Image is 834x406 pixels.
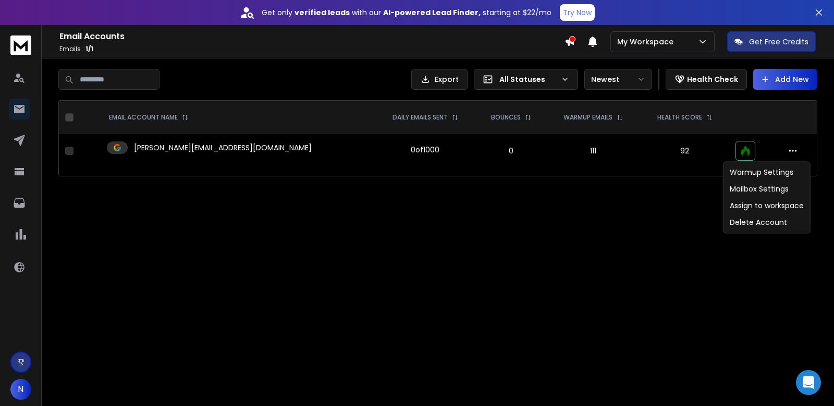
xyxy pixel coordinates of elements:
[134,142,312,153] p: [PERSON_NAME][EMAIL_ADDRESS][DOMAIN_NAME]
[749,37,808,47] p: Get Free Credits
[563,113,612,122] p: WARMUP EMAILS
[10,379,31,400] span: N
[482,146,540,156] p: 0
[262,7,551,18] p: Get only with our starting at $22/mo
[59,30,565,43] h1: Email Accounts
[499,74,557,85] p: All Statuses
[726,214,808,231] div: Delete Account
[726,197,808,214] div: Assign to workspace
[393,113,448,122] p: DAILY EMAILS SENT
[796,370,821,395] div: Open Intercom Messenger
[491,113,521,122] p: BOUNCES
[657,113,702,122] p: HEALTH SCORE
[546,134,640,168] td: 111
[584,69,652,90] button: Newest
[617,37,678,47] p: My Workspace
[109,113,188,122] div: EMAIL ACCOUNT NAME
[59,45,565,53] p: Emails :
[726,181,808,197] div: Mailbox Settings
[687,74,738,85] p: Health Check
[411,145,439,155] div: 0 of 1000
[85,44,93,53] span: 1 / 1
[563,7,592,18] p: Try Now
[10,35,31,55] img: logo
[753,69,817,90] button: Add New
[640,134,729,168] td: 92
[726,164,808,181] div: Warmup Settings
[411,69,468,90] button: Export
[383,7,481,18] strong: AI-powered Lead Finder,
[295,7,350,18] strong: verified leads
